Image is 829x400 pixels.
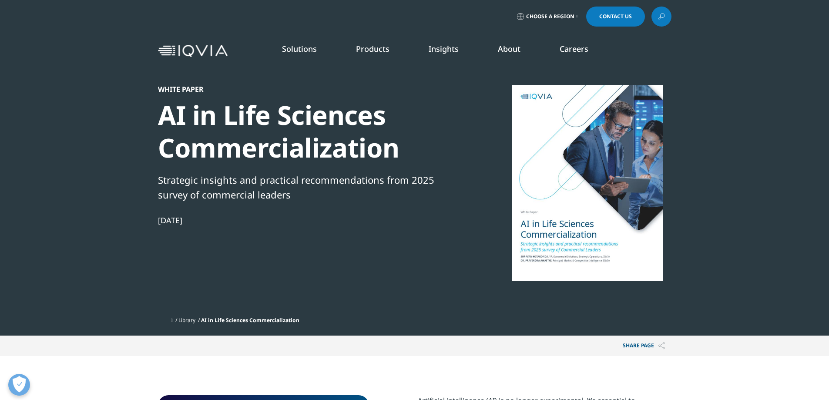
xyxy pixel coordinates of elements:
div: Strategic insights and practical recommendations from 2025 survey of commercial leaders [158,172,456,202]
a: Contact Us [586,7,645,27]
button: Åbn præferencer [8,374,30,396]
a: Solutions [282,44,317,54]
img: IQVIA Healthcare Information Technology and Pharma Clinical Research Company [158,45,228,57]
span: AI in Life Sciences Commercialization [201,316,299,324]
span: Contact Us [599,14,632,19]
div: White Paper [158,85,456,94]
p: Share PAGE [616,336,671,356]
a: Insights [429,44,459,54]
nav: Primary [231,30,671,71]
a: Careers [560,44,588,54]
div: [DATE] [158,215,456,225]
span: Choose a Region [526,13,574,20]
a: Products [356,44,389,54]
div: AI in Life Sciences Commercialization [158,99,456,164]
button: Share PAGEShare PAGE [616,336,671,356]
a: Library [178,316,195,324]
a: About [498,44,520,54]
img: Share PAGE [658,342,665,350]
